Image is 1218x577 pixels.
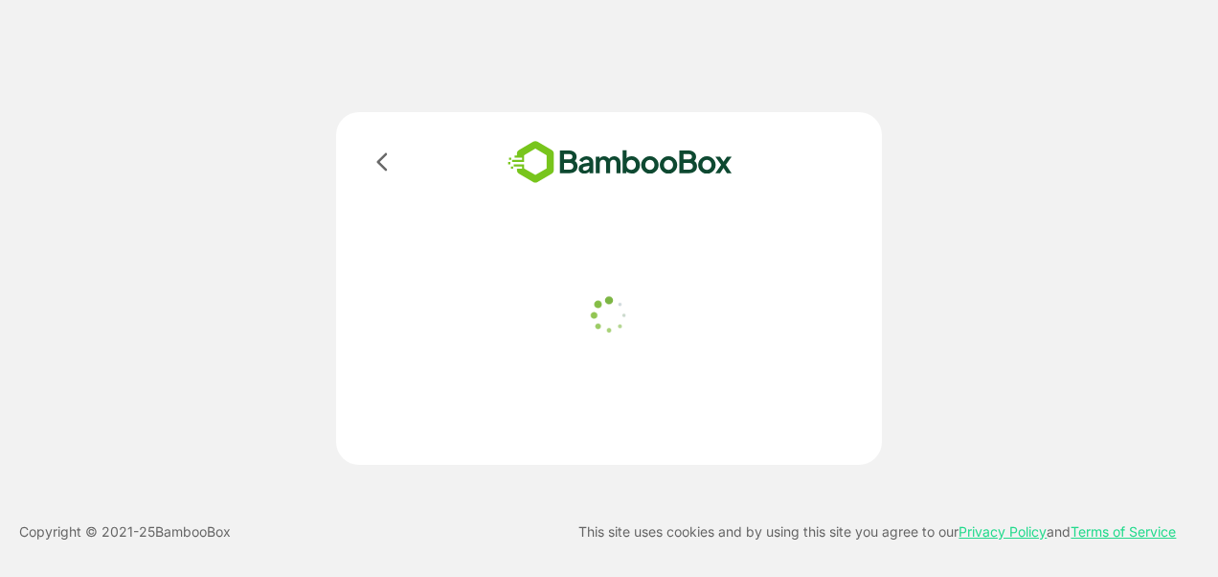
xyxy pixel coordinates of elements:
[19,520,231,543] p: Copyright © 2021- 25 BambooBox
[1071,523,1176,540] a: Terms of Service
[578,520,1176,543] p: This site uses cookies and by using this site you agree to our and
[959,523,1047,540] a: Privacy Policy
[585,291,633,339] img: loader
[480,135,760,190] img: bamboobox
